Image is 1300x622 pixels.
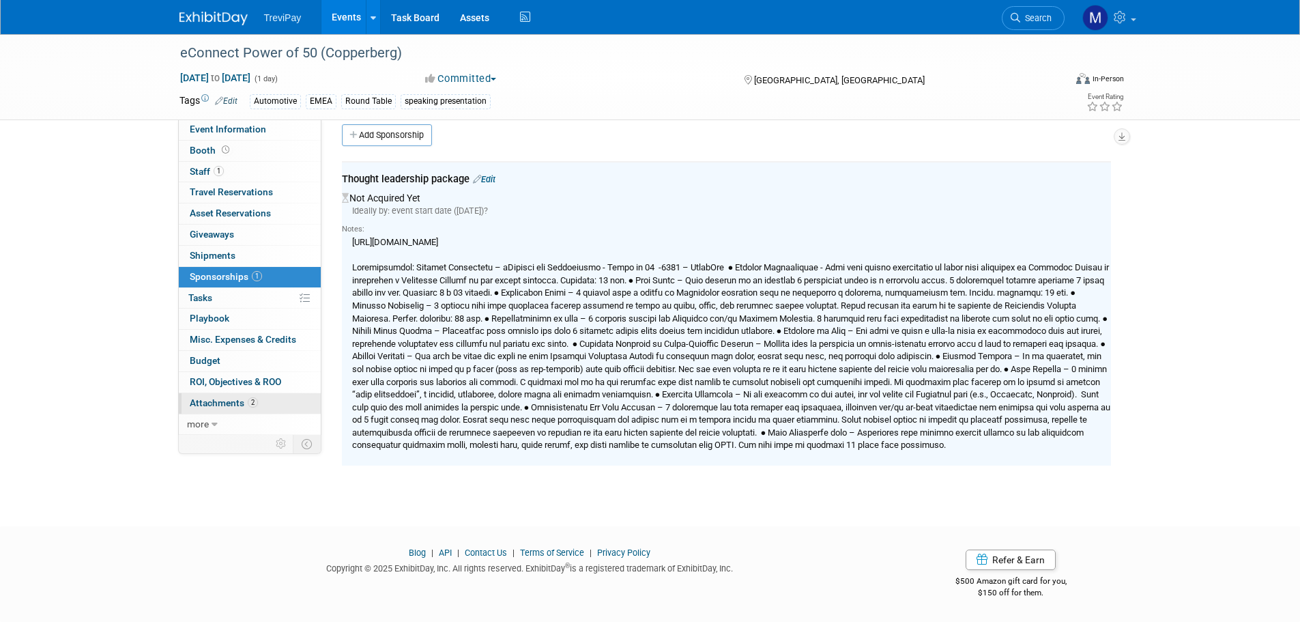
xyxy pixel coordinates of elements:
a: Terms of Service [520,548,584,558]
a: Event Information [179,119,321,140]
div: eConnect Power of 50 (Copperberg) [175,41,1044,66]
span: | [428,548,437,558]
span: [DATE] [DATE] [179,72,251,84]
div: speaking presentation [401,94,491,109]
span: Booth not reserved yet [219,145,232,155]
span: Giveaways [190,229,234,240]
span: | [586,548,595,558]
a: Staff1 [179,162,321,182]
span: Search [1020,13,1052,23]
a: Asset Reservations [179,203,321,224]
div: Not Acquired Yet [342,189,1111,456]
span: 1 [214,166,224,176]
span: Playbook [190,313,229,324]
div: Ideally by: event start date ([DATE])? [342,205,1111,217]
a: ROI, Objectives & ROO [179,372,321,393]
a: Refer & Earn [966,550,1056,570]
span: more [187,419,209,429]
a: Blog [409,548,426,558]
a: more [179,414,321,435]
span: Budget [190,355,220,366]
span: Booth [190,145,232,156]
a: Tasks [179,288,321,309]
a: Playbook [179,309,321,329]
div: Round Table [341,94,396,109]
a: Budget [179,351,321,371]
sup: ® [565,562,570,569]
span: 1 [252,271,262,281]
td: Tags [179,94,237,109]
span: Attachments [190,397,258,408]
img: Format-Inperson.png [1076,73,1090,84]
div: Notes: [342,224,1111,235]
a: Edit [215,96,237,106]
span: 2 [248,397,258,408]
a: Contact Us [465,548,507,558]
a: Giveaways [179,225,321,245]
a: Shipments [179,246,321,266]
span: to [209,72,222,83]
td: Toggle Event Tabs [293,435,321,453]
span: [GEOGRAPHIC_DATA], [GEOGRAPHIC_DATA] [754,75,925,85]
div: Copyright © 2025 ExhibitDay, Inc. All rights reserved. ExhibitDay is a registered trademark of Ex... [179,559,881,575]
img: ExhibitDay [179,12,248,25]
a: Booth [179,141,321,161]
span: ROI, Objectives & ROO [190,376,281,387]
span: Tasks [188,292,212,303]
a: API [439,548,452,558]
img: Maiia Khasina [1082,5,1108,31]
td: Personalize Event Tab Strip [270,435,293,453]
div: EMEA [306,94,336,109]
a: Sponsorships1 [179,267,321,287]
a: Search [1002,6,1065,30]
span: Travel Reservations [190,186,273,197]
div: Thought leadership package [342,172,1111,189]
div: Event Rating [1086,94,1123,100]
div: [URL][DOMAIN_NAME] Loremipsumdol: Sitamet Consectetu – aDipisci eli Seddoeiusmo - Tempo in 04 -63... [342,235,1111,452]
div: In-Person [1092,74,1124,84]
span: Staff [190,166,224,177]
span: Event Information [190,124,266,135]
span: Asset Reservations [190,208,271,218]
a: Privacy Policy [597,548,650,558]
a: Add Sponsorship [342,124,432,146]
div: Event Format [984,71,1125,91]
span: Sponsorships [190,271,262,282]
span: Shipments [190,250,235,261]
a: Misc. Expenses & Credits [179,330,321,350]
span: TreviPay [264,12,302,23]
a: Edit [473,174,495,184]
div: $150 off for them. [901,587,1121,599]
div: $500 Amazon gift card for you, [901,567,1121,598]
span: | [509,548,518,558]
button: Committed [420,72,502,86]
div: Automotive [250,94,301,109]
span: | [454,548,463,558]
a: Attachments2 [179,393,321,414]
span: (1 day) [253,74,278,83]
span: Misc. Expenses & Credits [190,334,296,345]
a: Travel Reservations [179,182,321,203]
